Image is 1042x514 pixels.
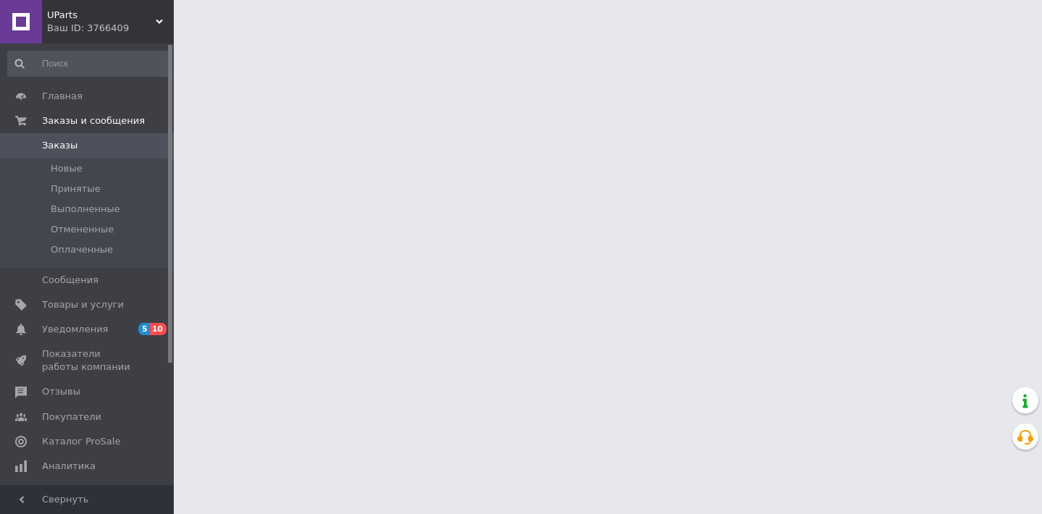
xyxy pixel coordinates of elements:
span: UParts [47,9,156,22]
input: Поиск [7,51,171,77]
span: Покупатели [42,410,101,424]
span: Заказы [42,139,77,152]
span: Заказы и сообщения [42,114,145,127]
span: Выполненные [51,203,120,216]
span: Сообщения [42,274,98,287]
span: Новые [51,162,83,175]
span: Оплаченные [51,243,113,256]
span: 10 [150,323,167,335]
span: Товары и услуги [42,298,124,311]
span: Отзывы [42,385,80,398]
span: Принятые [51,182,101,195]
span: Аналитика [42,460,96,473]
span: Главная [42,90,83,103]
div: Ваш ID: 3766409 [47,22,174,35]
span: 5 [138,323,150,335]
span: Каталог ProSale [42,435,120,448]
span: Уведомления [42,323,108,336]
span: Показатели работы компании [42,347,134,374]
span: Отмененные [51,223,114,236]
